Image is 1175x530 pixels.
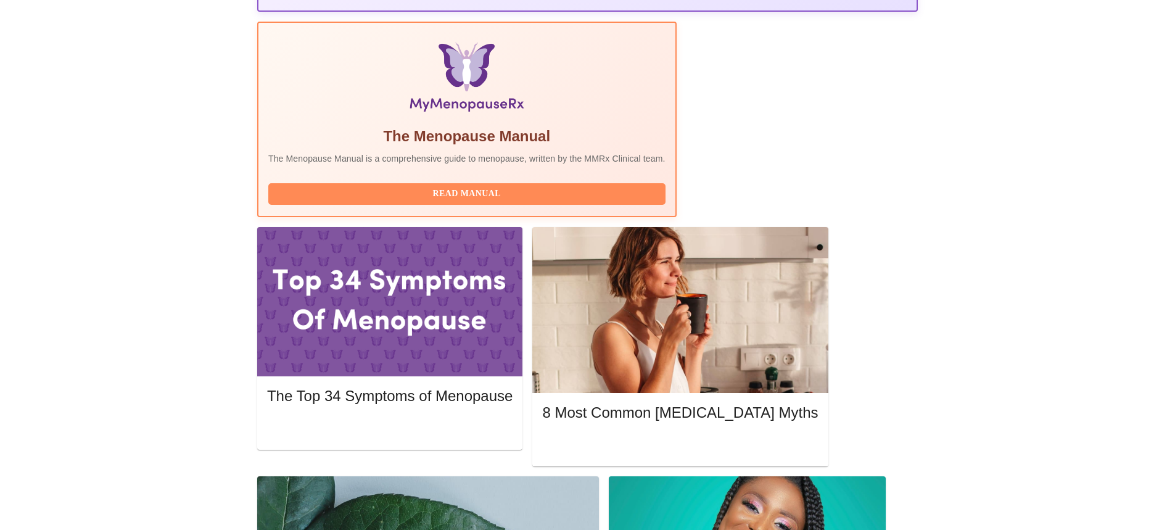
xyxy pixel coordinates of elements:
span: Read More [555,437,806,453]
h5: The Top 34 Symptoms of Menopause [267,386,513,406]
span: Read Manual [281,186,653,202]
a: Read Manual [268,188,669,198]
button: Read More [542,434,818,456]
img: Menopause Manual [331,43,602,117]
h5: The Menopause Manual [268,126,666,146]
p: The Menopause Manual is a comprehensive guide to menopause, written by the MMRx Clinical team. [268,152,666,165]
a: Read More [267,421,516,432]
h5: 8 Most Common [MEDICAL_DATA] Myths [542,403,818,423]
button: Read More [267,417,513,439]
button: Read Manual [268,183,666,205]
a: Read More [542,439,821,449]
span: Read More [279,420,500,436]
